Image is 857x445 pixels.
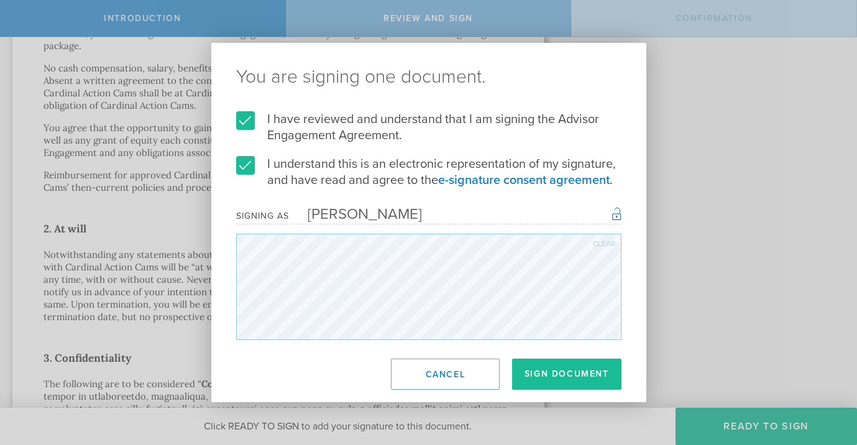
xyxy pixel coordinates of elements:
div: Signing as [236,211,289,221]
button: Cancel [391,359,500,390]
div: [PERSON_NAME] [289,205,422,223]
button: Sign Document [512,359,621,390]
ng-pluralize: You are signing one document. [236,68,621,86]
label: I understand this is an electronic representation of my signature, and have read and agree to the . [236,156,621,188]
a: e-signature consent agreement [438,173,610,188]
label: I have reviewed and understand that I am signing the Advisor Engagement Agreement. [236,111,621,144]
